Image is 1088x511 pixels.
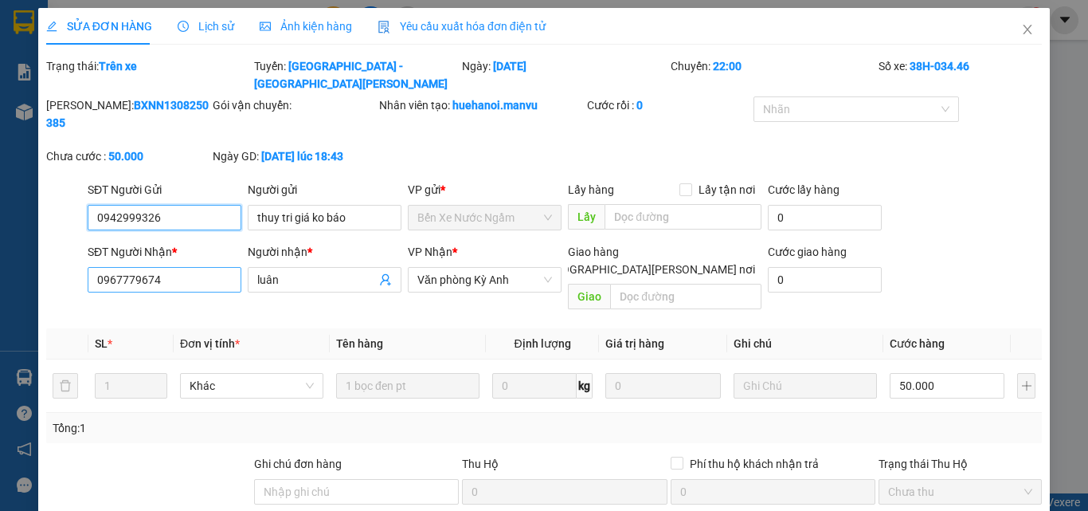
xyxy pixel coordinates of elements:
[568,246,619,258] span: Giao hàng
[190,374,314,398] span: Khác
[46,96,209,132] div: [PERSON_NAME]:
[417,268,552,292] span: Văn phòng Kỳ Anh
[45,57,252,92] div: Trạng thái:
[88,181,241,199] div: SĐT Người Gửi
[379,96,584,114] div: Nhân viên tạo:
[879,455,1042,473] div: Trạng thái Thu Hộ
[636,99,643,112] b: 0
[213,96,376,114] div: Gói vận chuyển:
[877,57,1043,92] div: Số xe:
[713,60,742,73] b: 22:00
[408,181,562,199] div: VP gửi
[248,243,401,261] div: Người nhận
[493,60,526,73] b: [DATE]
[1017,373,1035,399] button: plus
[46,147,209,165] div: Chưa cước :
[768,246,847,258] label: Cước giao hàng
[692,181,761,199] span: Lấy tận nơi
[452,99,538,112] b: huehanoi.manvu
[768,183,839,196] label: Cước lấy hàng
[379,273,392,286] span: user-add
[605,373,720,399] input: 0
[417,206,552,230] span: Bến Xe Nước Ngầm
[768,205,882,230] input: Cước lấy hàng
[460,57,668,92] div: Ngày:
[890,337,945,350] span: Cước hàng
[53,373,78,399] button: delete
[408,246,452,258] span: VP Nhận
[336,373,479,399] input: VD: Bàn, Ghế
[587,96,750,114] div: Cước rồi :
[568,183,614,196] span: Lấy hàng
[46,20,152,33] span: SỬA ĐƠN HÀNG
[577,373,593,399] span: kg
[254,60,448,90] b: [GEOGRAPHIC_DATA] - [GEOGRAPHIC_DATA][PERSON_NAME]
[213,147,376,165] div: Ngày GD:
[378,20,546,33] span: Yêu cầu xuất hóa đơn điện tử
[1021,23,1034,36] span: close
[336,337,383,350] span: Tên hàng
[108,150,143,163] b: 50.000
[46,21,57,32] span: edit
[910,60,969,73] b: 38H-034.46
[1005,8,1050,53] button: Close
[538,261,761,278] span: [GEOGRAPHIC_DATA][PERSON_NAME] nơi
[727,328,883,360] th: Ghi chú
[888,480,1032,504] span: Chưa thu
[605,204,761,230] input: Dọc đường
[610,284,761,309] input: Dọc đường
[254,458,342,470] label: Ghi chú đơn hàng
[514,337,570,350] span: Định lượng
[88,243,241,261] div: SĐT Người Nhận
[605,337,664,350] span: Giá trị hàng
[252,57,460,92] div: Tuyến:
[99,60,137,73] b: Trên xe
[683,455,825,473] span: Phí thu hộ khách nhận trả
[568,284,610,309] span: Giao
[53,419,421,437] div: Tổng: 1
[248,181,401,199] div: Người gửi
[378,21,390,33] img: icon
[669,57,877,92] div: Chuyến:
[462,458,499,470] span: Thu Hộ
[568,204,605,230] span: Lấy
[768,267,882,293] input: Cước giao hàng
[178,20,234,33] span: Lịch sử
[260,20,352,33] span: Ảnh kiện hàng
[95,337,108,350] span: SL
[254,479,459,505] input: Ghi chú đơn hàng
[180,337,240,350] span: Đơn vị tính
[260,21,271,32] span: picture
[734,373,877,399] input: Ghi Chú
[261,150,343,163] b: [DATE] lúc 18:43
[178,21,189,32] span: clock-circle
